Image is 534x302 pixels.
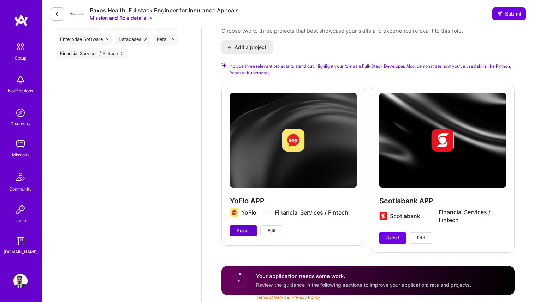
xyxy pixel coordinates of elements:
span: Select [237,228,250,234]
span: Submit [497,10,521,17]
div: Financial Services / Fintech [57,48,128,59]
button: Select [379,232,406,244]
span: Include three relevant projects to stand out. Highlight your role as a Full-Stack Developer. Also... [229,63,515,76]
div: Community [9,185,32,193]
span: Add a project [227,44,266,51]
div: Discovery [11,120,31,127]
a: Privacy Policy [292,295,320,300]
h4: Your application needs some work. [256,272,471,280]
button: Add a project [221,40,273,54]
i: icon PlusBlack [227,45,231,49]
i: icon Close [172,38,174,41]
span: | [256,295,320,300]
img: Invite [13,203,28,217]
i: icon Close [144,38,147,41]
div: Choose two to three projects that best showcase your skills and experience relevant to this role. [221,27,463,35]
img: User Avatar [13,274,28,288]
img: logo [14,14,28,27]
img: Company Logo [70,12,84,16]
button: Select [230,225,257,236]
div: Retail [153,34,178,45]
i: icon SendLight [497,11,502,17]
i: icon Close [121,52,124,55]
span: Edit [268,228,275,234]
img: discovery [13,106,28,120]
i: Check [221,63,226,68]
span: Edit [417,235,425,241]
a: Terms of Service [256,295,289,300]
button: Submit [492,7,526,20]
i: icon LeftArrowDark [55,11,60,17]
div: Paxos Health: Fullstack Engineer for Insurance Appeals [90,7,239,14]
img: teamwork [13,137,28,151]
div: Notifications [8,87,33,94]
div: [DOMAIN_NAME] [4,248,38,255]
span: Select [386,235,399,241]
button: Edit [260,225,283,236]
img: guide book [13,234,28,248]
button: Mission and Role details → [90,14,152,21]
button: Edit [410,232,432,244]
a: User Avatar [12,274,29,288]
img: bell [13,73,28,87]
div: Setup [15,54,26,62]
img: setup [13,39,28,54]
img: Community [12,168,29,185]
div: Invite [15,217,26,224]
div: Missions [12,151,29,159]
div: © 2025 ATeams Inc., All rights reserved. [42,281,534,298]
i: icon Close [106,38,109,41]
div: Enterprise Software [57,34,112,45]
div: Databases [115,34,151,45]
span: Review the guidance in the following sections to improve your application: rate and projects. [256,282,471,288]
